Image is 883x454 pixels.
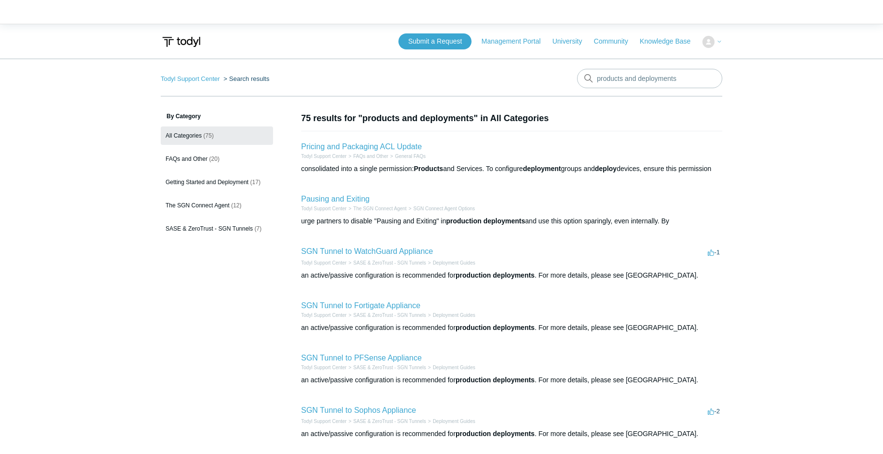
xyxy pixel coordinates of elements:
a: Deployment Guides [433,313,475,318]
span: -2 [708,407,720,415]
span: All Categories [166,132,202,139]
div: urge partners to disable "Pausing and Exiting" in and use this option sparingly, even internally. By [301,216,722,226]
li: Todyl Support Center [301,312,347,319]
li: Todyl Support Center [161,75,222,82]
a: Getting Started and Deployment (17) [161,173,273,191]
li: Deployment Guides [426,418,475,425]
a: Knowledge Base [640,36,700,47]
li: Deployment Guides [426,259,475,266]
a: Pausing and Exiting [301,195,369,203]
div: an active/passive configuration is recommended for . For more details, please see [GEOGRAPHIC_DATA]. [301,323,722,333]
li: Todyl Support Center [301,153,347,160]
a: General FAQs [395,154,426,159]
li: SASE & ZeroTrust - SGN Tunnels [347,259,426,266]
span: SASE & ZeroTrust - SGN Tunnels [166,225,253,232]
a: Submit a Request [398,33,472,49]
a: All Categories (75) [161,126,273,145]
em: production deployments [446,217,525,225]
a: Todyl Support Center [301,419,347,424]
a: Community [594,36,638,47]
li: FAQs and Other [347,153,388,160]
a: The SGN Connect Agent [353,206,407,211]
div: an active/passive configuration is recommended for . For more details, please see [GEOGRAPHIC_DATA]. [301,375,722,385]
a: Todyl Support Center [161,75,220,82]
a: SGN Connect Agent Options [413,206,475,211]
a: Todyl Support Center [301,154,347,159]
a: SGN Tunnel to Sophos Appliance [301,406,416,414]
li: SASE & ZeroTrust - SGN Tunnels [347,418,426,425]
em: deployment [523,165,561,172]
a: Management Portal [482,36,550,47]
a: Todyl Support Center [301,260,347,266]
a: Deployment Guides [433,365,475,370]
a: FAQs and Other [353,154,388,159]
em: Products [414,165,443,172]
a: SASE & ZeroTrust - SGN Tunnels [353,365,426,370]
a: The SGN Connect Agent (12) [161,196,273,215]
a: SASE & ZeroTrust - SGN Tunnels (7) [161,219,273,238]
a: SGN Tunnel to PFSense Appliance [301,354,422,362]
span: Getting Started and Deployment [166,179,248,186]
a: SGN Tunnel to Fortigate Appliance [301,301,420,310]
a: SASE & ZeroTrust - SGN Tunnels [353,260,426,266]
li: SGN Connect Agent Options [407,205,475,212]
em: production deployments [456,430,534,438]
a: SGN Tunnel to WatchGuard Appliance [301,247,433,255]
div: an active/passive configuration is recommended for . For more details, please see [GEOGRAPHIC_DATA]. [301,429,722,439]
li: Deployment Guides [426,312,475,319]
span: FAQs and Other [166,156,208,162]
em: deploy [595,165,617,172]
a: FAQs and Other (20) [161,150,273,168]
li: SASE & ZeroTrust - SGN Tunnels [347,312,426,319]
a: University [552,36,592,47]
li: Todyl Support Center [301,364,347,371]
em: production deployments [456,376,534,384]
img: Todyl Support Center Help Center home page [161,33,202,51]
span: -1 [708,249,720,256]
span: (17) [250,179,260,186]
em: production deployments [456,271,534,279]
h3: By Category [161,112,273,121]
span: (75) [203,132,213,139]
span: The SGN Connect Agent [166,202,229,209]
li: General FAQs [388,153,426,160]
span: (20) [209,156,219,162]
span: (7) [255,225,262,232]
li: SASE & ZeroTrust - SGN Tunnels [347,364,426,371]
div: an active/passive configuration is recommended for . For more details, please see [GEOGRAPHIC_DATA]. [301,270,722,281]
li: Deployment Guides [426,364,475,371]
li: Search results [222,75,270,82]
a: Deployment Guides [433,260,475,266]
a: SASE & ZeroTrust - SGN Tunnels [353,313,426,318]
a: SASE & ZeroTrust - SGN Tunnels [353,419,426,424]
li: Todyl Support Center [301,418,347,425]
li: Todyl Support Center [301,205,347,212]
li: Todyl Support Center [301,259,347,266]
em: production deployments [456,324,534,331]
a: Todyl Support Center [301,313,347,318]
li: The SGN Connect Agent [347,205,407,212]
a: Deployment Guides [433,419,475,424]
span: (12) [231,202,241,209]
a: Todyl Support Center [301,206,347,211]
input: Search [577,69,722,88]
div: consolidated into a single permission: and Services. To configure groups and devices, ensure this... [301,164,722,174]
h1: 75 results for "products and deployments" in All Categories [301,112,722,125]
a: Pricing and Packaging ACL Update [301,142,422,151]
a: Todyl Support Center [301,365,347,370]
